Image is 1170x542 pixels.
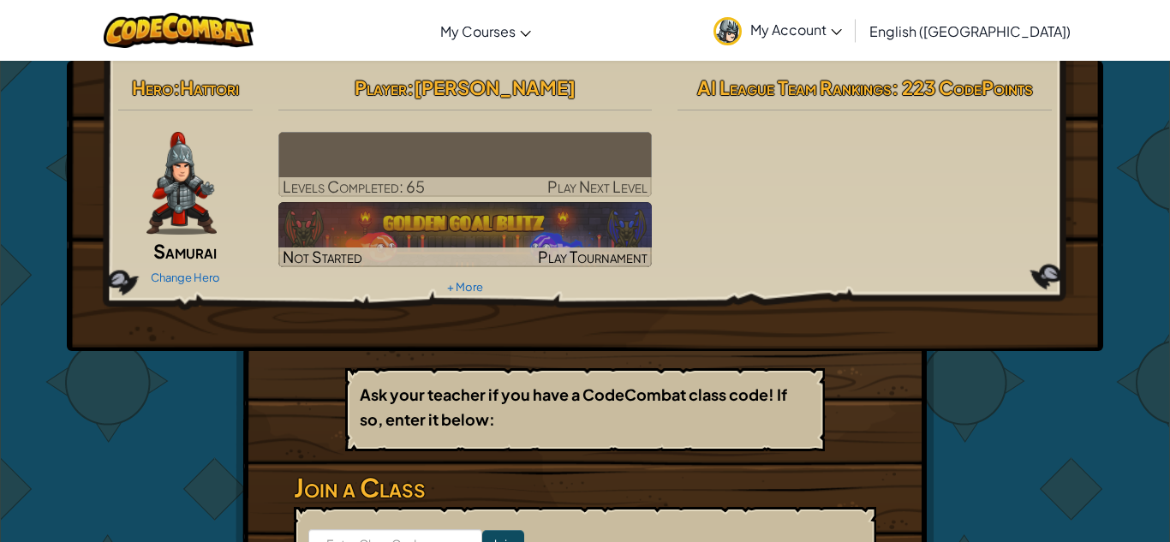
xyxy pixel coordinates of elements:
[278,202,653,267] a: Not StartedPlay Tournament
[869,22,1071,40] span: English ([GEOGRAPHIC_DATA])
[892,75,1033,99] span: : 223 CodePoints
[151,271,220,284] a: Change Hero
[861,8,1079,54] a: English ([GEOGRAPHIC_DATA])
[278,132,653,197] a: Play Next Level
[432,8,540,54] a: My Courses
[294,468,876,507] h3: Join a Class
[447,280,483,294] a: + More
[407,75,414,99] span: :
[278,202,653,267] img: Golden Goal
[713,17,742,45] img: avatar
[360,384,787,429] b: Ask your teacher if you have a CodeCombat class code! If so, enter it below:
[153,239,217,263] span: Samurai
[355,75,407,99] span: Player
[440,22,516,40] span: My Courses
[146,132,217,235] img: samurai.pose.png
[697,75,892,99] span: AI League Team Rankings
[414,75,576,99] span: [PERSON_NAME]
[283,247,362,266] span: Not Started
[547,176,648,196] span: Play Next Level
[538,247,648,266] span: Play Tournament
[283,176,425,196] span: Levels Completed: 65
[132,75,173,99] span: Hero
[173,75,180,99] span: :
[750,21,842,39] span: My Account
[705,3,851,57] a: My Account
[180,75,239,99] span: Hattori
[104,13,254,48] img: CodeCombat logo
